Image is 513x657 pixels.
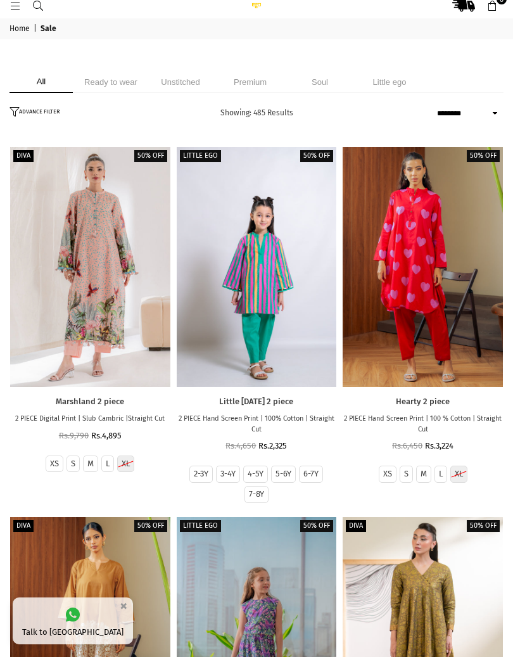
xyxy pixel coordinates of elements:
label: 3-4Y [220,469,236,480]
a: Home [9,24,32,34]
label: S [71,459,75,469]
label: XS [383,469,392,480]
li: Unstitched [149,71,212,93]
a: Hearty 2 piece [343,397,503,407]
span: Showing: 485 Results [220,108,293,117]
label: S [404,469,408,480]
a: Menu [4,1,27,10]
label: XL [122,459,130,469]
label: Little EGO [180,150,221,162]
label: 5-6Y [275,469,291,480]
label: M [421,469,427,480]
a: Marshland 2 piece [10,147,170,387]
label: 50% off [300,150,333,162]
a: Little Carnival 2 piece [177,147,337,387]
li: Soul [288,71,351,93]
p: 2 PIECE Hand Screen Print | 100% Cotton | Straight Cut [177,414,337,435]
label: Diva [13,150,34,162]
label: L [106,459,110,469]
span: Rs.6,450 [392,441,422,450]
a: Hearty 2 piece [343,147,503,387]
a: Talk to [GEOGRAPHIC_DATA] [13,597,133,644]
label: 6-7Y [303,469,319,480]
label: 50% off [300,520,333,532]
label: XS [50,459,59,469]
label: Diva [13,520,34,532]
label: 50% off [134,150,167,162]
label: 4-5Y [248,469,263,480]
label: M [87,459,94,469]
a: Little [DATE] 2 piece [177,397,337,407]
label: Little EGO [180,520,221,532]
label: 7-8Y [249,489,264,500]
p: 2 PIECE Hand Screen Print | 100 % Cotton | Straight Cut [343,414,503,435]
span: Rs.3,224 [425,441,453,450]
li: Premium [218,71,282,93]
label: Diva [346,520,366,532]
li: Ready to wear [79,71,142,93]
a: Search [27,1,49,10]
span: | [34,24,39,34]
span: Sale [41,24,58,34]
button: × [116,596,131,616]
img: Ego [244,3,269,8]
a: Marshland 2 piece [10,397,170,407]
label: 50% off [467,520,500,532]
span: Rs.4,895 [91,431,122,440]
span: Rs.4,650 [225,441,256,450]
label: 2-3Y [194,469,208,480]
label: L [439,469,443,480]
button: ADVANCE FILTER [9,107,63,120]
li: All [9,71,73,93]
label: 50% off [134,520,167,532]
label: XL [455,469,463,480]
span: Rs.9,790 [59,431,89,440]
span: Rs.2,325 [258,441,287,450]
label: 50% off [467,150,500,162]
p: 2 PIECE Digital Print | Slub Cambric |Straight Cut [10,414,170,424]
li: Little ego [358,71,421,93]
